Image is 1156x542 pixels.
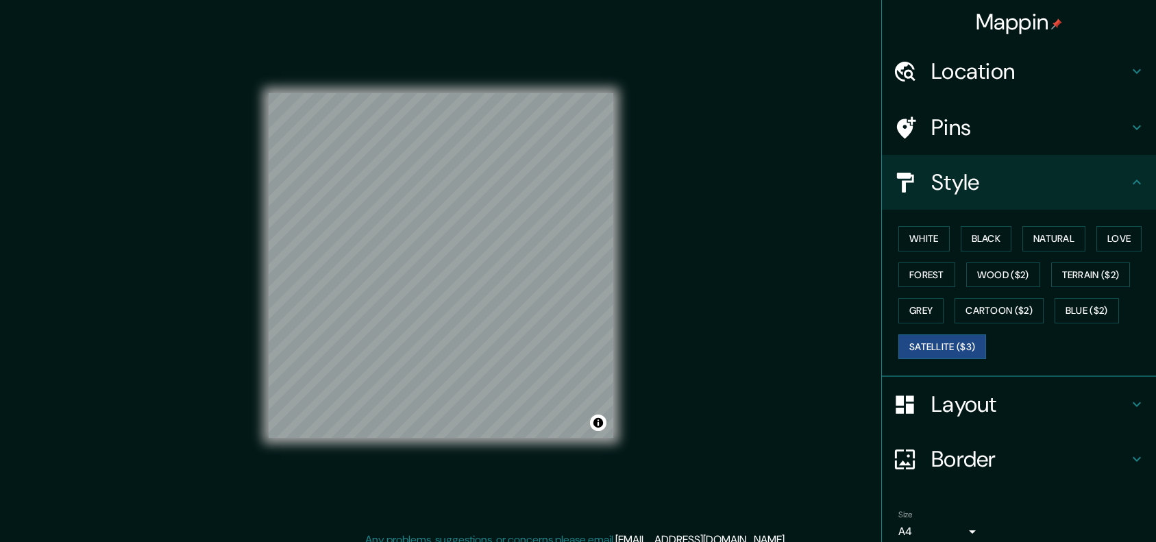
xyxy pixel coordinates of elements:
img: pin-icon.png [1051,19,1062,29]
button: Wood ($2) [966,262,1040,288]
h4: Location [931,58,1129,85]
label: Size [898,509,913,521]
div: Pins [882,100,1156,155]
h4: Border [931,445,1129,473]
h4: Layout [931,391,1129,418]
button: Forest [898,262,955,288]
button: Grey [898,298,944,323]
button: Love [1096,226,1142,251]
div: Border [882,432,1156,486]
button: Blue ($2) [1055,298,1119,323]
canvas: Map [269,93,613,438]
button: Terrain ($2) [1051,262,1131,288]
h4: Style [931,169,1129,196]
div: Style [882,155,1156,210]
div: Location [882,44,1156,99]
button: Satellite ($3) [898,334,986,360]
div: Layout [882,377,1156,432]
button: White [898,226,950,251]
button: Cartoon ($2) [955,298,1044,323]
h4: Pins [931,114,1129,141]
button: Toggle attribution [590,415,606,431]
iframe: Help widget launcher [1034,489,1141,527]
h4: Mappin [976,8,1063,36]
button: Black [961,226,1012,251]
button: Natural [1022,226,1085,251]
